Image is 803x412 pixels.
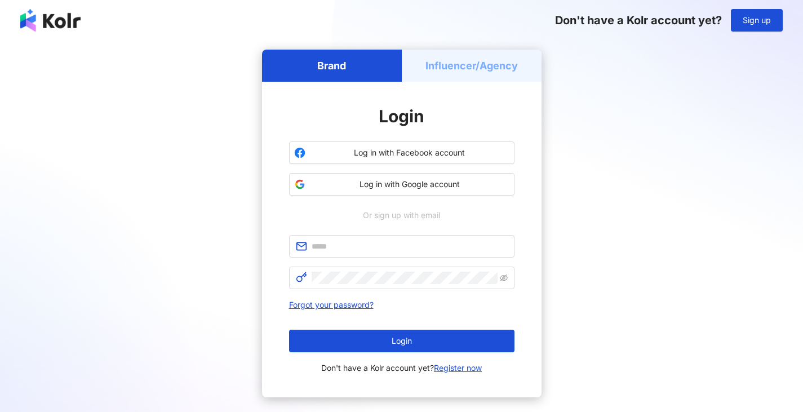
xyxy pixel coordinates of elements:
[321,361,482,375] span: Don't have a Kolr account yet?
[425,59,518,73] h5: Influencer/Agency
[310,179,509,190] span: Log in with Google account
[289,330,514,352] button: Login
[500,274,508,282] span: eye-invisible
[355,209,448,221] span: Or sign up with email
[317,59,346,73] h5: Brand
[731,9,783,32] button: Sign up
[289,141,514,164] button: Log in with Facebook account
[743,16,771,25] span: Sign up
[392,336,412,345] span: Login
[434,363,482,373] a: Register now
[20,9,81,32] img: logo
[289,300,374,309] a: Forgot your password?
[289,173,514,196] button: Log in with Google account
[310,147,509,158] span: Log in with Facebook account
[379,106,424,126] span: Login
[555,14,722,27] span: Don't have a Kolr account yet?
